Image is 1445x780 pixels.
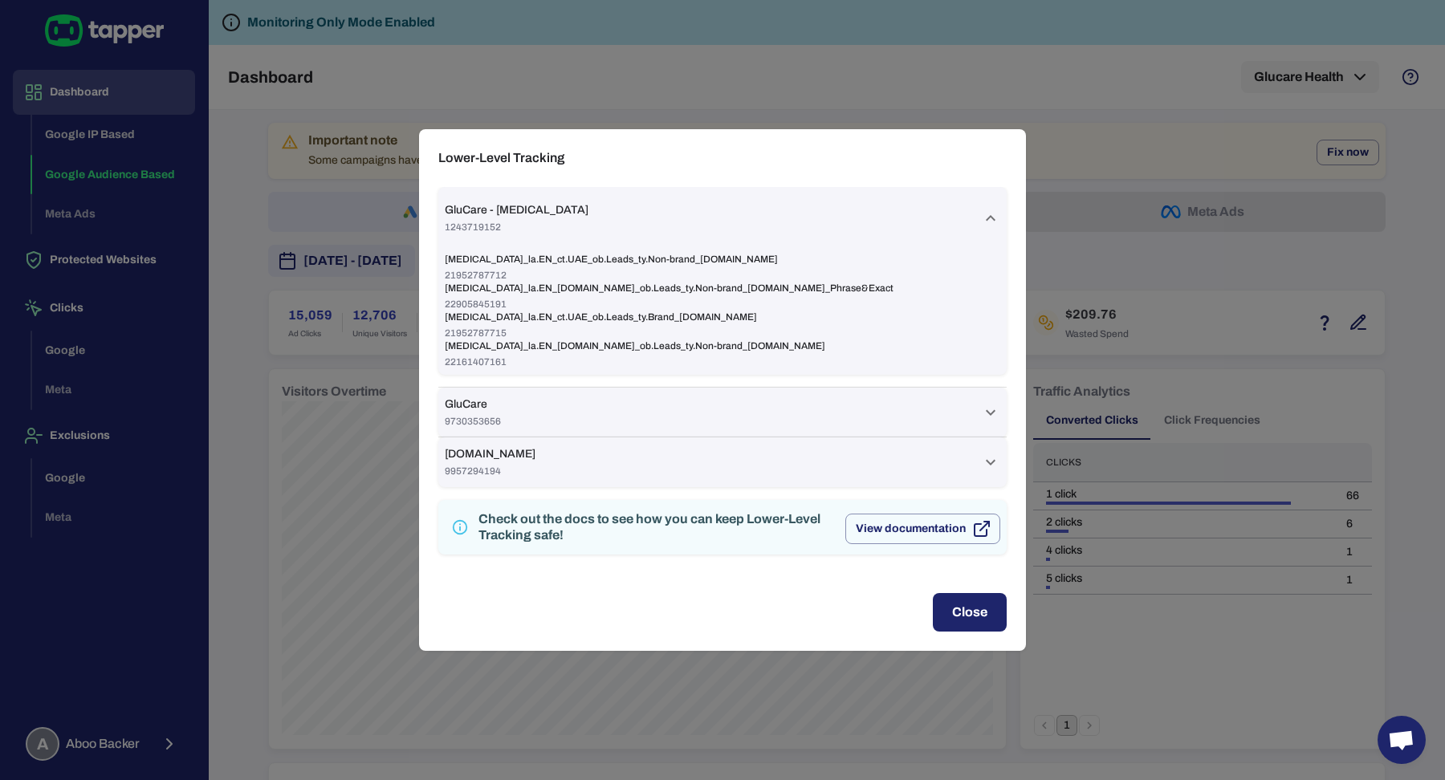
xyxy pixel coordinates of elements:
div: GluCare9730353656 [438,388,1007,437]
span: 22905845191 [445,298,1000,311]
div: [DOMAIN_NAME]9957294194 [438,437,1007,487]
span: [MEDICAL_DATA]_la.EN_[DOMAIN_NAME]_ob.Leads_ty.Non-brand_[DOMAIN_NAME] [445,339,1000,352]
span: 21952787715 [445,327,1000,339]
span: 9730353656 [445,415,501,428]
button: Close [933,593,1007,632]
span: [DOMAIN_NAME] [445,447,535,461]
span: 1243719152 [445,221,588,234]
span: [MEDICAL_DATA]_la.EN_ct.UAE_ob.Leads_ty.Non-brand_[DOMAIN_NAME] [445,253,1000,266]
span: [MEDICAL_DATA]_la.EN_ct.UAE_ob.Leads_ty.Brand_[DOMAIN_NAME] [445,311,1000,323]
div: GluCare - [MEDICAL_DATA]1243719152 [438,250,1007,375]
div: GluCare - [MEDICAL_DATA]1243719152 [438,187,1007,250]
span: GluCare [445,397,501,412]
button: View documentation [845,514,1000,544]
div: Check out the docs to see how you can keep Lower-Level Tracking safe! [478,511,832,543]
h2: Lower-Level Tracking [419,129,1026,187]
span: 21952787712 [445,269,1000,282]
span: GluCare - [MEDICAL_DATA] [445,203,588,217]
span: 22161407161 [445,355,1000,368]
a: Open chat [1378,716,1426,764]
span: [MEDICAL_DATA]_la.EN_[DOMAIN_NAME]_ob.Leads_ty.Non-brand_[DOMAIN_NAME]_Phrase&Exact [445,282,1000,295]
span: 9957294194 [445,465,535,477]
